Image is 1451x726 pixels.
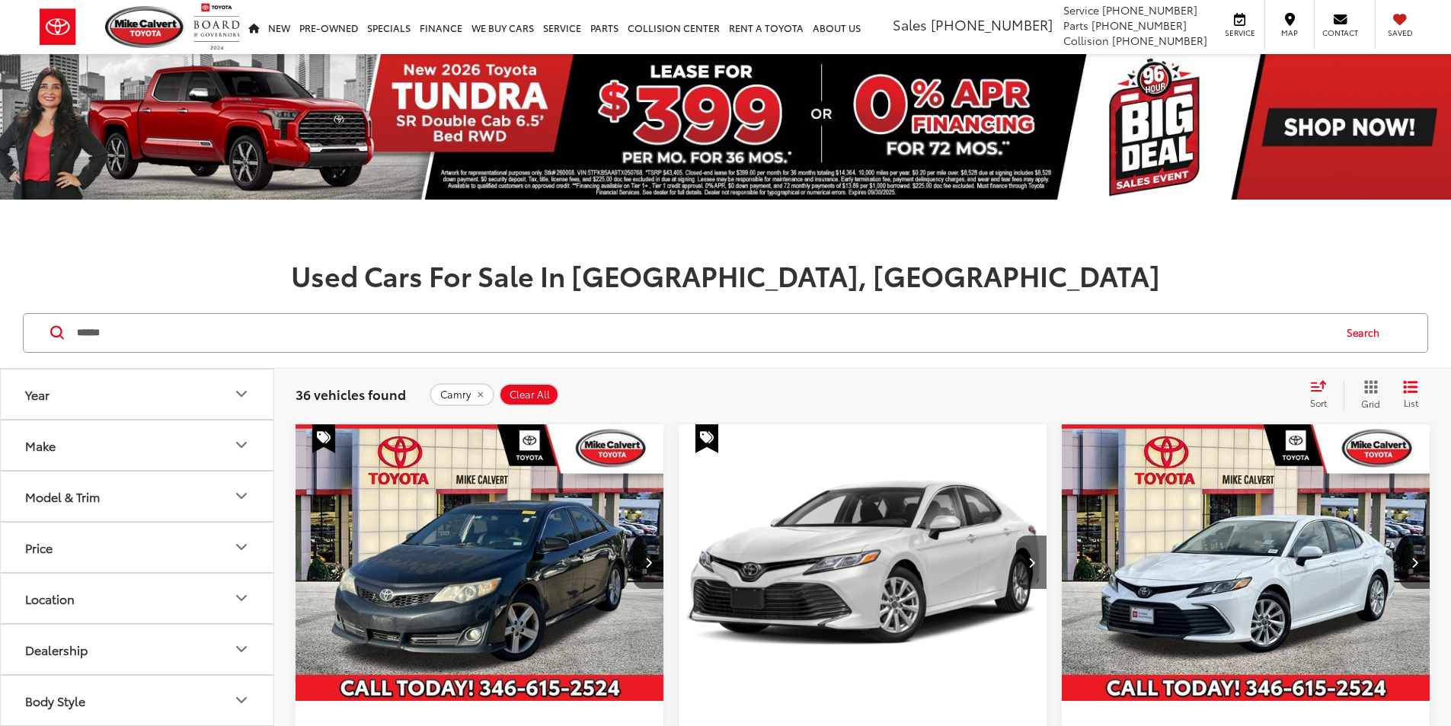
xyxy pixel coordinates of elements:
span: Sales [893,14,927,34]
button: Next image [1399,536,1430,589]
a: 2018 Toyota Camry LE2018 Toyota Camry LE2018 Toyota Camry LE2018 Toyota Camry LE [678,424,1048,701]
span: [PHONE_NUMBER] [931,14,1053,34]
div: Year [232,385,251,403]
span: Map [1273,27,1306,38]
span: Camry [440,389,471,401]
button: Clear All [499,383,559,406]
div: 2018 Toyota Camry LE 0 [678,424,1048,701]
div: Year [25,387,50,401]
button: DealershipDealership [1,625,275,674]
img: 2012 Toyota Camry LE [295,424,665,702]
div: Dealership [25,642,88,657]
div: Body Style [232,691,251,709]
div: 2024 Toyota Camry LE 0 [1061,424,1431,701]
div: Make [25,438,56,453]
img: 2018 Toyota Camry LE [678,424,1048,702]
button: MakeMake [1,421,275,470]
button: Model & TrimModel & Trim [1,472,275,521]
div: Price [232,538,251,556]
input: Search by Make, Model, or Keyword [75,315,1332,351]
div: Location [232,589,251,607]
button: Next image [1016,536,1047,589]
div: Model & Trim [232,487,251,505]
span: Grid [1361,397,1380,410]
button: LocationLocation [1,574,275,623]
span: [PHONE_NUMBER] [1091,18,1187,33]
div: Make [232,436,251,454]
img: 2024 Toyota Camry LE [1061,424,1431,702]
button: Search [1332,314,1401,352]
span: Saved [1383,27,1417,38]
a: 2024 Toyota Camry LE2024 Toyota Camry LE2024 Toyota Camry LE2024 Toyota Camry LE [1061,424,1431,701]
div: Model & Trim [25,489,100,504]
span: Parts [1063,18,1088,33]
div: Body Style [25,693,85,708]
button: Body StyleBody Style [1,676,275,725]
div: 2012 Toyota Camry LE 0 [295,424,665,701]
button: remove Camry [430,383,494,406]
span: Service [1222,27,1257,38]
span: Sort [1310,396,1327,409]
button: Select sort value [1302,379,1344,410]
span: 36 vehicles found [296,385,406,403]
span: List [1403,396,1418,409]
span: Service [1063,2,1099,18]
span: Clear All [510,389,550,401]
span: Contact [1322,27,1358,38]
button: YearYear [1,369,275,419]
span: Collision [1063,33,1109,48]
img: Mike Calvert Toyota [105,6,186,48]
button: List View [1392,379,1430,410]
div: Location [25,591,75,606]
span: [PHONE_NUMBER] [1112,33,1207,48]
span: Special [312,424,335,453]
span: Special [695,424,718,453]
div: Dealership [232,640,251,658]
button: Grid View [1344,379,1392,410]
div: Price [25,540,53,555]
button: PricePrice [1,523,275,572]
button: Next image [633,536,663,589]
span: [PHONE_NUMBER] [1102,2,1197,18]
a: 2012 Toyota Camry LE2012 Toyota Camry LE2012 Toyota Camry LE2012 Toyota Camry LE [295,424,665,701]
